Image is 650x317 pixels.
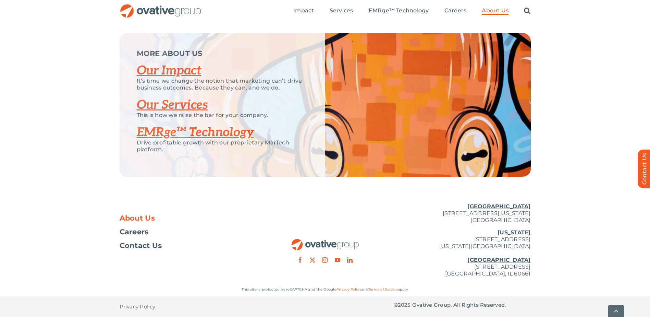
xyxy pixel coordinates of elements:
[120,286,531,293] p: This site is protected by reCAPTCHA and the Google and apply.
[120,215,257,249] nav: Footer Menu
[368,287,398,292] a: Terms of Service
[120,303,156,310] span: Privacy Policy
[335,257,340,263] a: youtube
[330,7,353,14] span: Services
[137,50,308,57] p: MORE ABOUT US
[137,97,208,113] a: Our Services
[482,7,508,15] a: About Us
[120,215,257,222] a: About Us
[394,229,531,277] p: [STREET_ADDRESS] [US_STATE][GEOGRAPHIC_DATA] [STREET_ADDRESS] [GEOGRAPHIC_DATA], IL 60661
[394,302,531,308] p: © Ovative Group. All Rights Reserved.
[336,287,361,292] a: Privacy Policy
[291,238,359,245] a: OG_Full_horizontal_RGB
[369,7,429,14] span: EMRge™ Technology
[310,257,315,263] a: twitter
[444,7,467,15] a: Careers
[498,229,530,236] u: [US_STATE]
[120,296,257,317] nav: Footer - Privacy Policy
[137,112,308,119] p: This is how we raise the bar for your company.
[467,203,530,210] u: [GEOGRAPHIC_DATA]
[524,7,530,15] a: Search
[398,302,411,308] span: 2025
[322,257,328,263] a: instagram
[137,78,308,91] p: It’s time we change the notion that marketing can’t drive business outcomes. Because they can, an...
[137,63,201,78] a: Our Impact
[120,3,202,10] a: OG_Full_horizontal_RGB
[120,296,156,317] a: Privacy Policy
[347,257,353,263] a: linkedin
[330,7,353,15] a: Services
[120,228,257,235] a: Careers
[293,7,314,14] span: Impact
[467,257,530,263] u: [GEOGRAPHIC_DATA]
[120,228,149,235] span: Careers
[482,7,508,14] span: About Us
[120,242,257,249] a: Contact Us
[120,215,155,222] span: About Us
[394,203,531,224] p: [STREET_ADDRESS][US_STATE] [GEOGRAPHIC_DATA]
[137,139,308,153] p: Drive profitable growth with our proprietary MarTech platform.
[293,7,314,15] a: Impact
[120,242,162,249] span: Contact Us
[444,7,467,14] span: Careers
[297,257,303,263] a: facebook
[369,7,429,15] a: EMRge™ Technology
[137,125,254,140] a: EMRge™ Technology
